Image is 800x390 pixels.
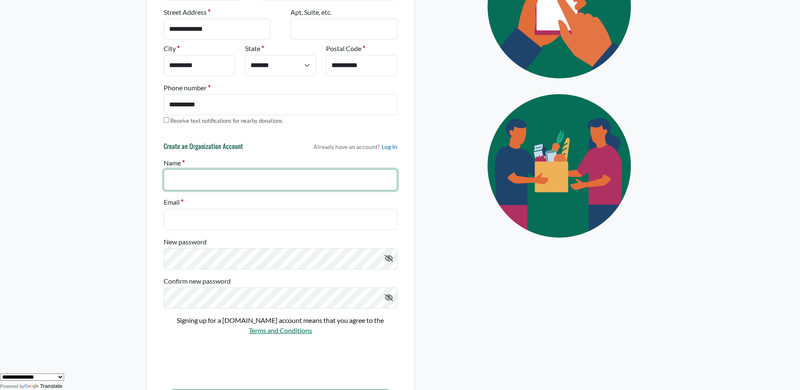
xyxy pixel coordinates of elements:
[313,142,397,151] p: Already have an account?
[468,86,654,245] img: Eye Icon
[291,7,331,17] label: Apt, Suite, etc.
[164,43,180,54] label: City
[382,142,397,151] a: Log In
[164,142,243,154] h6: Create an Organization Account
[170,117,283,125] label: Receive text notifications for nearby donations
[326,43,365,54] label: Postal Code
[245,43,264,54] label: State
[164,276,231,286] label: Confirm new password
[249,326,312,334] a: Terms and Conditions
[164,158,185,168] label: Name
[164,237,207,247] label: New password
[164,83,210,93] label: Phone number
[164,7,210,17] label: Street Address
[164,343,292,376] iframe: reCAPTCHA
[24,384,40,390] img: Google Translate
[24,383,62,389] a: Translate
[164,315,397,325] p: Signing up for a [DOMAIN_NAME] account means that you agree to the
[164,197,183,207] label: Email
